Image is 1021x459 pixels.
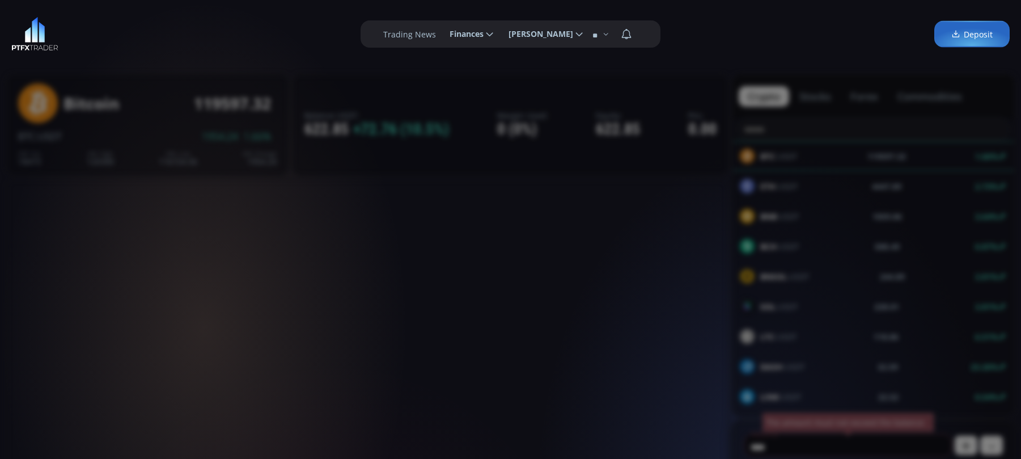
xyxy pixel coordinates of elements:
[442,23,484,45] span: Finances
[11,17,58,51] img: LOGO
[383,28,436,40] label: Trading News
[501,23,573,45] span: [PERSON_NAME]
[951,28,993,40] span: Deposit
[934,21,1010,48] a: Deposit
